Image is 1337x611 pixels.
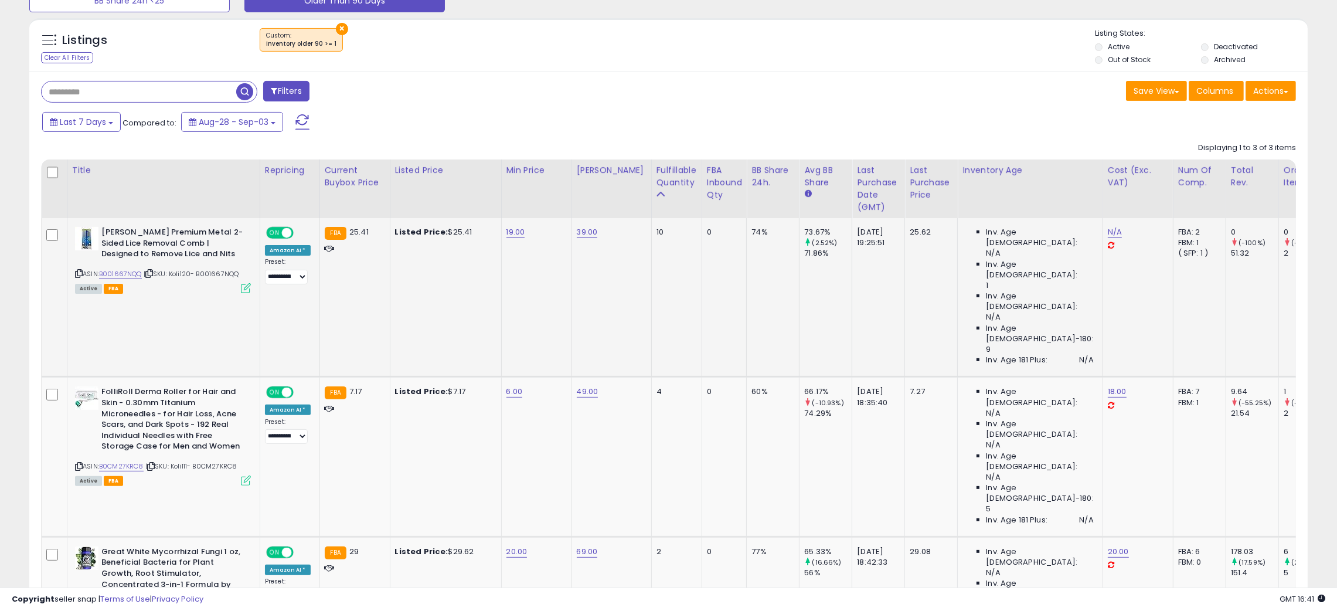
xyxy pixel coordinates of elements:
[152,593,203,605] a: Privacy Policy
[267,388,282,398] span: ON
[75,546,98,570] img: 51ICoLWY2NL._SL40_.jpg
[145,461,237,471] span: | SKU: Koli111- B0CM27KRC8
[1178,557,1217,568] div: FBM: 0
[395,546,448,557] b: Listed Price:
[1108,164,1168,189] div: Cost (Exc. VAT)
[986,546,1093,568] span: Inv. Age [DEMOGRAPHIC_DATA]:
[1291,398,1315,408] small: (-50%)
[986,344,991,355] span: 9
[349,546,359,557] span: 29
[804,164,847,189] div: Avg BB Share
[986,451,1093,472] span: Inv. Age [DEMOGRAPHIC_DATA]:
[292,547,311,557] span: OFF
[12,594,203,605] div: seller snap | |
[395,386,492,397] div: $7.17
[1196,85,1233,97] span: Columns
[1284,164,1326,189] div: Ordered Items
[1198,142,1296,154] div: Displaying 1 to 3 of 3 items
[325,227,346,240] small: FBA
[857,386,896,408] div: [DATE] 18:35:40
[1108,42,1130,52] label: Active
[1178,398,1217,408] div: FBM: 1
[804,189,811,199] small: Avg BB Share.
[199,116,268,128] span: Aug-28 - Sep-03
[506,386,523,398] a: 6.00
[857,164,900,213] div: Last Purchase Date (GMT)
[1239,398,1271,408] small: (-55.25%)
[1108,386,1127,398] a: 18.00
[104,284,124,294] span: FBA
[986,472,1000,483] span: N/A
[986,578,1093,599] span: Inv. Age [DEMOGRAPHIC_DATA]:
[986,291,1093,312] span: Inv. Age [DEMOGRAPHIC_DATA]:
[1231,408,1278,419] div: 21.54
[1231,164,1274,189] div: Total Rev.
[1284,227,1331,237] div: 0
[1284,248,1331,259] div: 2
[1284,568,1331,578] div: 5
[910,227,948,237] div: 25.62
[804,546,852,557] div: 65.33%
[1079,515,1093,525] span: N/A
[707,227,738,237] div: 0
[265,405,311,415] div: Amazon AI *
[265,164,315,176] div: Repricing
[804,248,852,259] div: 71.86%
[1231,386,1278,397] div: 9.64
[812,558,842,567] small: (16.66%)
[986,323,1093,344] span: Inv. Age [DEMOGRAPHIC_DATA]-180:
[962,164,1097,176] div: Inventory Age
[1291,238,1318,247] small: (-100%)
[506,164,567,176] div: Min Price
[1108,226,1122,238] a: N/A
[1284,386,1331,397] div: 1
[1239,558,1265,567] small: (17.59%)
[804,408,852,419] div: 74.29%
[986,483,1093,504] span: Inv. Age [DEMOGRAPHIC_DATA]-180:
[1214,42,1258,52] label: Deactivated
[75,476,102,486] span: All listings currently available for purchase on Amazon
[62,32,107,49] h5: Listings
[1079,355,1093,365] span: N/A
[75,227,98,250] img: 41EoOGgQ57L._SL40_.jpg
[707,386,738,397] div: 0
[707,546,738,557] div: 0
[577,164,647,176] div: [PERSON_NAME]
[75,386,98,410] img: 41aW1xKmkZL._SL40_.jpg
[100,593,150,605] a: Terms of Use
[506,546,528,558] a: 20.00
[751,546,790,557] div: 77%
[144,269,239,279] span: | SKU: Koli120- B001667NQQ
[1284,546,1331,557] div: 6
[395,226,448,237] b: Listed Price:
[1126,81,1187,101] button: Save View
[1291,558,1312,567] small: (20%)
[395,546,492,557] div: $29.62
[1178,164,1221,189] div: Num of Comp.
[1239,238,1265,247] small: (-100%)
[986,259,1093,280] span: Inv. Age [DEMOGRAPHIC_DATA]:
[12,593,55,605] strong: Copyright
[1231,546,1278,557] div: 178.03
[325,386,346,399] small: FBA
[656,386,693,397] div: 4
[986,504,991,514] span: 5
[1108,55,1151,65] label: Out of Stock
[266,31,336,49] span: Custom:
[1178,386,1217,397] div: FBA: 7
[263,81,309,101] button: Filters
[101,546,244,604] b: Great White Mycorrhizal Fungi 1 oz, Beneficial Bacteria for Plant Growth, Root Stimulator, Concen...
[101,386,244,454] b: FolliRoll Derma Roller for Hair and Skin - 0.30mm Titanium Microneedles - for Hair Loss, Acne Sca...
[857,546,896,568] div: [DATE] 18:42:33
[986,408,1000,419] span: N/A
[751,164,794,189] div: BB Share 24h.
[41,52,93,63] div: Clear All Filters
[986,312,1000,323] span: N/A
[577,546,598,558] a: 69.00
[656,227,693,237] div: 10
[986,355,1047,365] span: Inv. Age 181 Plus:
[707,164,742,201] div: FBA inbound Qty
[292,388,311,398] span: OFF
[99,269,142,279] a: B001667NQQ
[1231,227,1278,237] div: 0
